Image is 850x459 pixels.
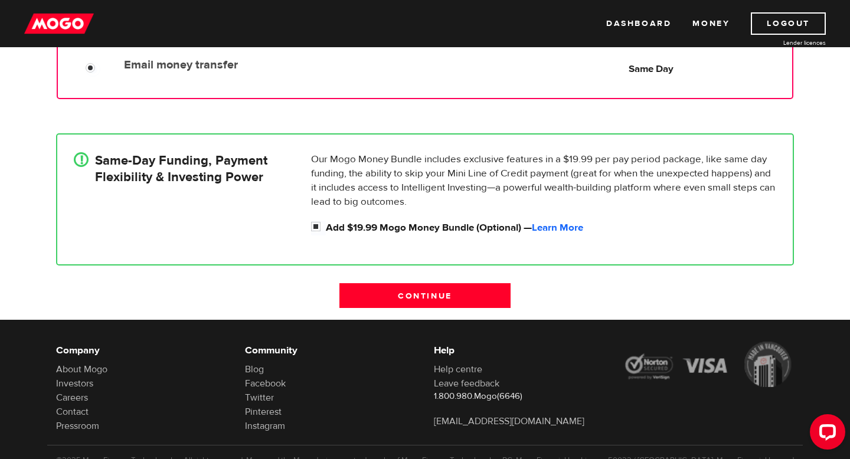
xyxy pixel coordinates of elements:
[56,392,88,404] a: Careers
[326,221,776,235] label: Add $19.99 Mogo Money Bundle (Optional) —
[311,152,776,209] p: Our Mogo Money Bundle includes exclusive features in a $19.99 per pay period package, like same d...
[124,58,395,72] label: Email money transfer
[56,406,89,418] a: Contact
[434,415,584,427] a: [EMAIL_ADDRESS][DOMAIN_NAME]
[434,378,499,389] a: Leave feedback
[434,363,482,375] a: Help centre
[95,152,267,185] h4: Same-Day Funding, Payment Flexibility & Investing Power
[56,378,93,389] a: Investors
[245,363,264,375] a: Blog
[692,12,730,35] a: Money
[56,420,99,432] a: Pressroom
[245,392,274,404] a: Twitter
[245,378,286,389] a: Facebook
[56,343,227,358] h6: Company
[629,63,674,76] b: Same Day
[311,221,326,235] input: Add $19.99 Mogo Money Bundle (Optional) &mdash; <a id="loan_application_mini_bundle_learn_more" h...
[737,38,826,47] a: Lender licences
[245,343,416,358] h6: Community
[339,283,511,308] input: Continue
[532,221,583,234] a: Learn More
[245,406,282,418] a: Pinterest
[434,343,605,358] h6: Help
[56,363,107,375] a: About Mogo
[606,12,671,35] a: Dashboard
[245,420,285,432] a: Instagram
[751,12,826,35] a: Logout
[434,391,605,402] p: 1.800.980.Mogo(6646)
[623,342,794,388] img: legal-icons-92a2ffecb4d32d839781d1b4e4802d7b.png
[800,409,850,459] iframe: LiveChat chat widget
[24,12,94,35] img: mogo_logo-11ee424be714fa7cbb0f0f49df9e16ec.png
[74,152,89,167] div: !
